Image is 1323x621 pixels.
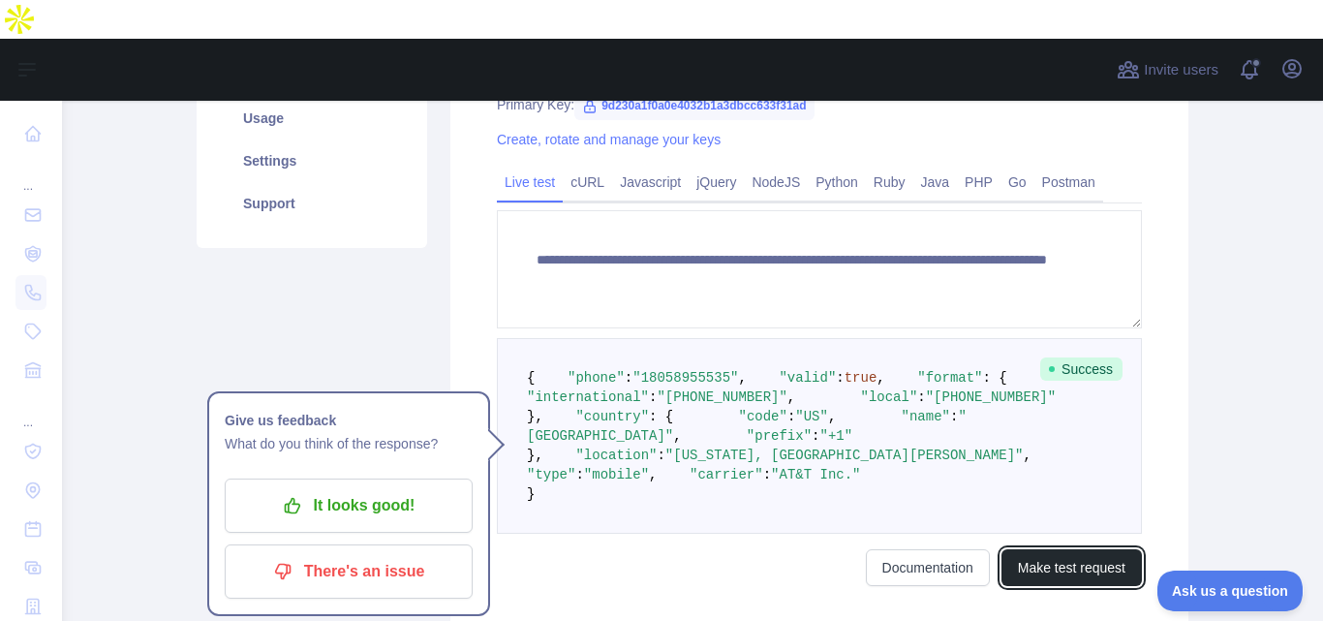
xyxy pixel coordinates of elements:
span: : [787,409,795,424]
a: Usage [220,97,404,140]
a: Javascript [612,167,689,198]
span: , [649,467,657,482]
span: "AT&T Inc." [771,467,860,482]
span: "+1" [819,428,852,444]
span: "name" [902,409,950,424]
span: : [812,428,819,444]
a: Python [808,167,866,198]
span: "prefix" [747,428,812,444]
span: : [763,467,771,482]
a: Postman [1034,167,1103,198]
span: , [877,370,884,386]
span: "type" [527,467,575,482]
span: "local" [860,389,917,405]
span: , [1024,448,1031,463]
span: "phone" [568,370,625,386]
div: Primary Key: [497,95,1142,114]
a: jQuery [689,167,744,198]
span: : [657,448,664,463]
span: Success [1040,357,1123,381]
span: , [738,370,746,386]
span: 9d230a1f0a0e4032b1a3dbcc633f31ad [574,91,815,120]
span: "country" [575,409,649,424]
button: Make test request [1001,549,1142,586]
span: : [836,370,844,386]
span: }, [527,448,543,463]
span: } [527,486,535,502]
span: "location" [575,448,657,463]
h1: Give us feedback [225,409,473,432]
span: true [845,370,877,386]
a: NodeJS [744,167,808,198]
span: "code" [738,409,786,424]
span: { [527,370,535,386]
button: Invite users [1113,54,1222,85]
span: : { [649,409,673,424]
p: There's an issue [239,555,458,588]
span: , [828,409,836,424]
span: : [917,389,925,405]
span: : { [983,370,1007,386]
a: Java [913,167,958,198]
span: "carrier" [690,467,763,482]
a: Ruby [866,167,913,198]
a: Live test [497,167,563,198]
a: Create, rotate and manage your keys [497,132,721,147]
button: It looks good! [225,479,473,533]
a: Documentation [866,549,990,586]
span: "valid" [779,370,836,386]
span: "18058955535" [632,370,738,386]
span: "mobile" [584,467,649,482]
span: "[PHONE_NUMBER]" [657,389,786,405]
div: ... [15,391,46,430]
p: What do you think of the response? [225,432,473,455]
span: Invite users [1144,59,1218,81]
span: : [649,389,657,405]
span: : [575,467,583,482]
button: There's an issue [225,544,473,599]
span: "international" [527,389,649,405]
p: It looks good! [239,489,458,522]
span: : [625,370,632,386]
span: , [787,389,795,405]
span: }, [527,409,543,424]
iframe: Toggle Customer Support [1157,571,1304,611]
span: "[PHONE_NUMBER]" [926,389,1056,405]
a: Settings [220,140,404,182]
a: Go [1000,167,1034,198]
div: ... [15,155,46,194]
a: PHP [957,167,1000,198]
a: Support [220,182,404,225]
span: : [950,409,958,424]
span: "format" [917,370,982,386]
a: cURL [563,167,612,198]
span: "US" [795,409,828,424]
span: , [673,428,681,444]
span: "[US_STATE], [GEOGRAPHIC_DATA][PERSON_NAME]" [665,448,1024,463]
